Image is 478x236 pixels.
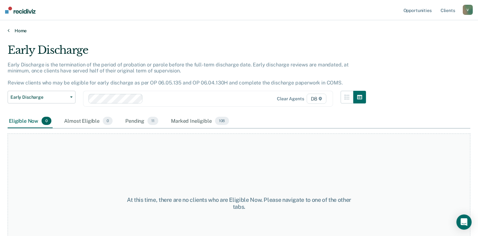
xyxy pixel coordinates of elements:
div: Open Intercom Messenger [456,214,472,230]
div: Almost Eligible0 [63,114,114,128]
span: 11 [147,117,158,125]
span: 0 [103,117,113,125]
span: Early Discharge [10,95,68,100]
button: V [463,5,473,15]
span: 0 [42,117,51,125]
img: Recidiviz [5,7,36,14]
div: Clear agents [277,96,304,102]
p: Early Discharge is the termination of the period of probation or parole before the full-term disc... [8,62,349,86]
div: At this time, there are no clients who are Eligible Now. Please navigate to one of the other tabs. [123,196,355,210]
div: Eligible Now0 [8,114,53,128]
div: Early Discharge [8,44,366,62]
div: Marked Ineligible108 [170,114,230,128]
button: Early Discharge [8,91,75,103]
div: Pending11 [124,114,160,128]
span: 108 [215,117,229,125]
span: D8 [307,94,327,104]
a: Home [8,28,470,34]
